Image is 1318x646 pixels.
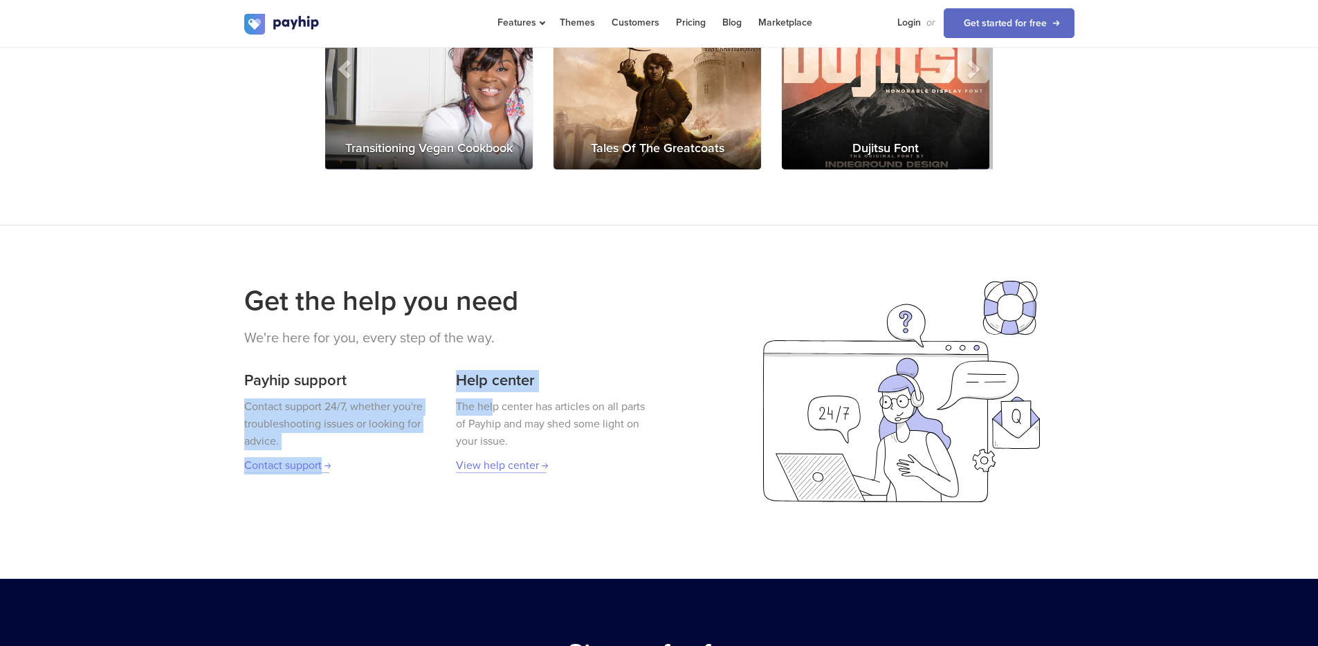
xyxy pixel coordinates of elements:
a: View help center [456,459,547,473]
h3: Transitioning Vegan Cookbook [325,128,533,169]
h3: Payhip support [244,370,437,392]
a: Contact support [244,459,329,473]
a: Get started for free [944,8,1074,38]
img: logo.svg [244,14,320,35]
img: customer-support.svg [763,281,1040,502]
h3: Tales Of The Greatcoats [553,128,761,169]
p: We're here for you, every step of the way. [244,328,649,349]
p: The help center has articles on all parts of Payhip and may shed some light on your issue. [456,398,648,450]
h2: Get the help you need [244,281,649,321]
h3: Help center [456,370,648,392]
h3: Dujitsu Font [782,128,989,169]
p: Contact support 24/7, whether you're troubleshooting issues or looking for advice. [244,398,437,450]
span: Features [497,17,543,28]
